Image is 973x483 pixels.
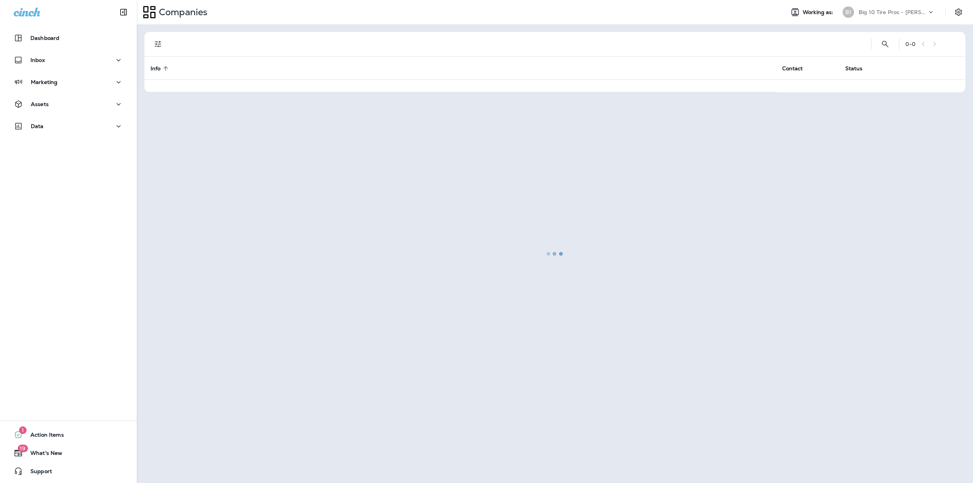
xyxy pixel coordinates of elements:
[17,445,28,452] span: 19
[156,6,208,18] p: Companies
[23,432,64,441] span: Action Items
[803,9,835,16] span: Working as:
[19,426,27,434] span: 1
[31,79,57,85] p: Marketing
[31,101,49,107] p: Assets
[8,74,129,90] button: Marketing
[8,427,129,442] button: 1Action Items
[8,30,129,46] button: Dashboard
[8,97,129,112] button: Assets
[31,123,44,129] p: Data
[8,52,129,68] button: Inbox
[8,119,129,134] button: Data
[952,5,965,19] button: Settings
[23,468,52,477] span: Support
[30,57,45,63] p: Inbox
[8,464,129,479] button: Support
[8,445,129,461] button: 19What's New
[113,5,134,20] button: Collapse Sidebar
[859,9,927,15] p: Big 10 Tire Pros - [PERSON_NAME]
[23,450,62,459] span: What's New
[843,6,854,18] div: B1
[30,35,59,41] p: Dashboard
